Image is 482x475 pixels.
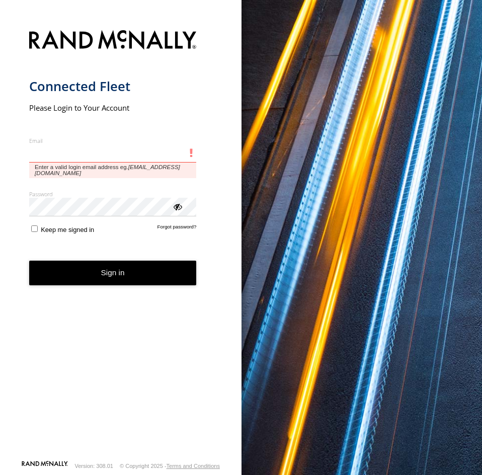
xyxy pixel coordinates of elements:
[29,24,213,460] form: main
[29,261,197,285] button: Sign in
[41,226,94,233] span: Keep me signed in
[120,463,220,469] div: © Copyright 2025 -
[167,463,220,469] a: Terms and Conditions
[29,137,197,144] label: Email
[172,201,182,211] div: ViewPassword
[29,163,197,178] span: Enter a valid login email address eg.
[31,225,38,232] input: Keep me signed in
[29,103,197,113] h2: Please Login to Your Account
[29,78,197,95] h1: Connected Fleet
[75,463,113,469] div: Version: 308.01
[157,224,197,233] a: Forgot password?
[29,28,197,54] img: Rand McNally
[35,164,180,176] em: [EMAIL_ADDRESS][DOMAIN_NAME]
[22,461,68,471] a: Visit our Website
[29,190,197,198] label: Password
